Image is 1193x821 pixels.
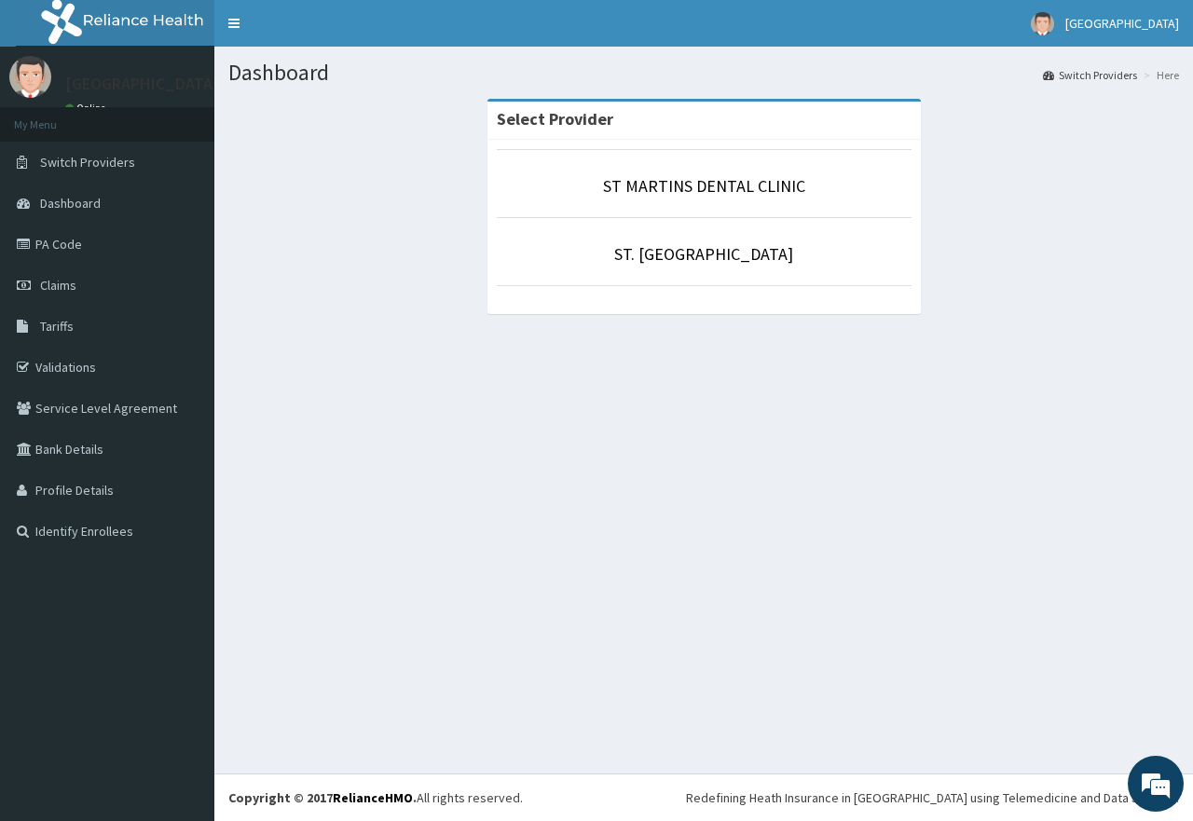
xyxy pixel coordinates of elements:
[40,154,135,171] span: Switch Providers
[1043,67,1137,83] a: Switch Providers
[40,318,74,335] span: Tariffs
[9,56,51,98] img: User Image
[497,108,613,130] strong: Select Provider
[614,243,793,265] a: ST. [GEOGRAPHIC_DATA]
[603,175,805,197] a: ST MARTINS DENTAL CLINIC
[686,788,1179,807] div: Redefining Heath Insurance in [GEOGRAPHIC_DATA] using Telemedicine and Data Science!
[1031,12,1054,35] img: User Image
[333,789,413,806] a: RelianceHMO
[40,277,76,294] span: Claims
[1065,15,1179,32] span: [GEOGRAPHIC_DATA]
[40,195,101,212] span: Dashboard
[65,102,110,115] a: Online
[228,789,417,806] strong: Copyright © 2017 .
[228,61,1179,85] h1: Dashboard
[214,773,1193,821] footer: All rights reserved.
[1139,67,1179,83] li: Here
[65,75,219,92] p: [GEOGRAPHIC_DATA]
